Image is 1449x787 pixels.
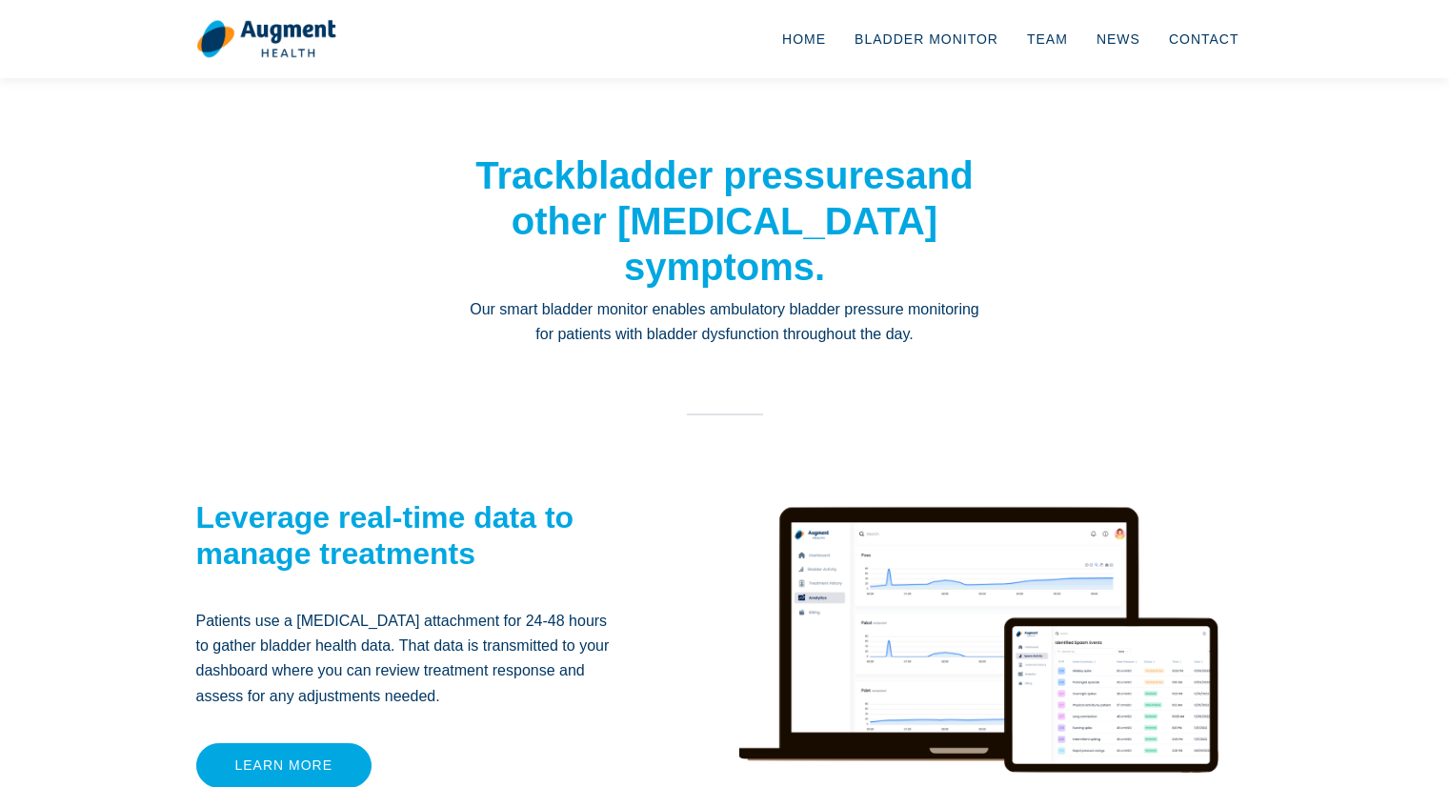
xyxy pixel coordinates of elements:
h2: Leverage real-time data to manage treatments [196,499,620,573]
img: logo [196,19,336,59]
a: Bladder Monitor [840,8,1013,71]
p: Our smart bladder monitor enables ambulatory bladder pressure monitoring for patients with bladde... [468,297,982,348]
a: Home [768,8,840,71]
h1: Track and other [MEDICAL_DATA] symptoms. [468,152,982,290]
a: News [1082,8,1155,71]
a: Contact [1155,8,1254,71]
a: Team [1013,8,1082,71]
p: Patients use a [MEDICAL_DATA] attachment for 24-48 hours to gather bladder health data. That data... [196,609,620,710]
strong: bladder pressures [575,154,906,196]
